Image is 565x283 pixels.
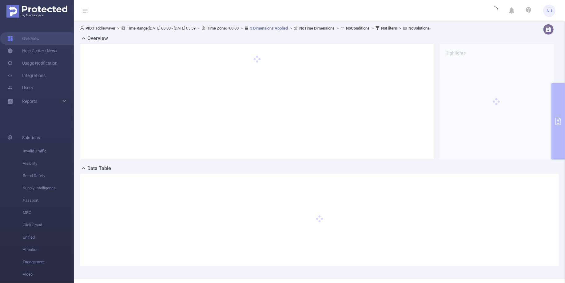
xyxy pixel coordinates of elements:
a: Integrations [7,69,46,82]
span: NJ [547,5,552,17]
img: Protected Media [6,5,67,18]
a: Reports [22,95,37,107]
span: > [288,26,294,30]
b: PID: [86,26,93,30]
span: > [196,26,201,30]
span: Supply Intelligence [23,182,74,194]
span: Reports [22,99,37,104]
span: Attention [23,244,74,256]
span: Solutions [22,131,40,144]
span: Paddlewaver [DATE] 05:00 - [DATE] 05:59 +00:00 [80,26,430,30]
i: icon: user [80,26,86,30]
span: Passport [23,194,74,207]
u: 3 Dimensions Applied [250,26,288,30]
i: icon: loading [491,6,498,15]
h2: Data Table [87,165,111,172]
b: No Filters [381,26,397,30]
b: No Solutions [408,26,430,30]
b: No Conditions [346,26,370,30]
a: Users [7,82,33,94]
span: > [335,26,340,30]
span: > [397,26,403,30]
span: Visibility [23,157,74,170]
span: Unified [23,231,74,244]
a: Help Center (New) [7,45,57,57]
span: > [115,26,121,30]
a: Overview [7,32,40,45]
span: > [239,26,245,30]
span: Engagement [23,256,74,268]
span: MRC [23,207,74,219]
b: No Time Dimensions [299,26,335,30]
span: Video [23,268,74,281]
h2: Overview [87,35,108,42]
span: Click Fraud [23,219,74,231]
b: Time Range: [127,26,149,30]
span: Invalid Traffic [23,145,74,157]
span: > [370,26,376,30]
a: Usage Notification [7,57,58,69]
span: Brand Safety [23,170,74,182]
b: Time Zone: [207,26,227,30]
